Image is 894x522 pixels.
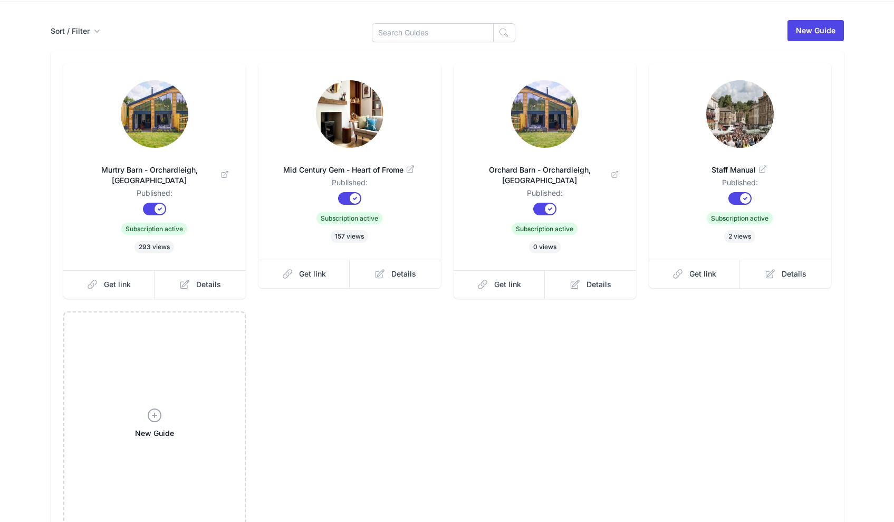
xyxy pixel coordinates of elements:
[587,279,611,290] span: Details
[666,152,814,177] a: Staff Manual
[706,80,774,148] img: 8c7mofrcmonuwk3rh91ep0y4ayif
[196,279,221,290] span: Details
[494,279,521,290] span: Get link
[666,165,814,175] span: Staff Manual
[104,279,131,290] span: Get link
[529,241,561,253] span: 0 views
[372,23,494,42] input: Search Guides
[299,269,326,279] span: Get link
[350,260,441,288] a: Details
[80,188,229,203] dd: Published:
[121,80,188,148] img: zqmnukmbw16xxzpd3sx0624kehx6
[63,270,155,299] a: Get link
[454,270,545,299] a: Get link
[470,165,619,186] span: Orchard Barn - Orchardleigh, [GEOGRAPHIC_DATA]
[707,212,773,224] span: Subscription active
[724,230,755,243] span: 2 views
[135,428,174,439] span: New Guide
[545,270,636,299] a: Details
[782,269,806,279] span: Details
[275,152,424,177] a: Mid Century Gem - Heart of Frome
[740,260,831,288] a: Details
[511,80,579,148] img: 9m0mh3nq8loyz0fhz3mj07jk166c
[391,269,416,279] span: Details
[666,177,814,192] dd: Published:
[470,188,619,203] dd: Published:
[649,260,741,288] a: Get link
[80,152,229,188] a: Murtry Barn - Orchardleigh, [GEOGRAPHIC_DATA]
[155,270,246,299] a: Details
[258,260,350,288] a: Get link
[689,269,716,279] span: Get link
[275,177,424,192] dd: Published:
[275,165,424,175] span: Mid Century Gem - Heart of Frome
[470,152,619,188] a: Orchard Barn - Orchardleigh, [GEOGRAPHIC_DATA]
[134,241,174,253] span: 293 views
[331,230,368,243] span: 157 views
[512,223,578,235] span: Subscription active
[316,212,382,224] span: Subscription active
[51,26,100,36] button: Sort / Filter
[80,165,229,186] span: Murtry Barn - Orchardleigh, [GEOGRAPHIC_DATA]
[121,223,187,235] span: Subscription active
[316,80,383,148] img: tkyva4few2v2fy49dx3kcse2opg2
[787,20,844,41] a: New Guide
